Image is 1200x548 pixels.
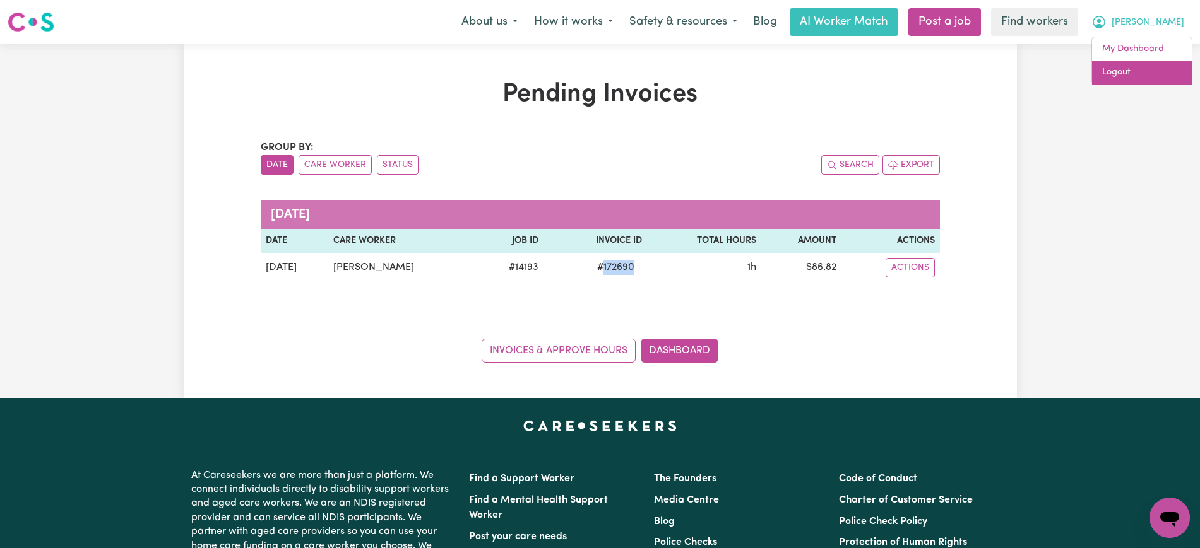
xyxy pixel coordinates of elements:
button: Export [882,155,940,175]
button: sort invoices by date [261,155,294,175]
button: Actions [886,258,935,277]
td: [DATE] [261,253,328,283]
a: Police Checks [654,537,717,547]
a: Find a Mental Health Support Worker [469,495,608,520]
h1: Pending Invoices [261,79,940,110]
div: My Account [1091,37,1192,85]
button: My Account [1083,9,1192,35]
th: Amount [761,229,841,253]
a: Protection of Human Rights [839,537,967,547]
a: Media Centre [654,495,719,505]
span: 1 hour [747,262,756,272]
button: sort invoices by paid status [377,155,419,175]
a: Careseekers home page [523,421,677,431]
button: sort invoices by care worker [299,155,372,175]
td: [PERSON_NAME] [328,253,478,283]
a: Police Check Policy [839,516,927,527]
img: Careseekers logo [8,11,54,33]
a: Dashboard [641,339,718,363]
button: How it works [526,9,621,35]
span: # 172690 [590,260,642,275]
a: The Founders [654,474,716,484]
caption: [DATE] [261,200,940,229]
a: AI Worker Match [790,8,898,36]
a: Code of Conduct [839,474,917,484]
a: Find a Support Worker [469,474,574,484]
th: Job ID [478,229,544,253]
th: Date [261,229,328,253]
a: Charter of Customer Service [839,495,973,505]
th: Actions [841,229,939,253]
span: Group by: [261,143,314,153]
button: Search [821,155,879,175]
td: # 14193 [478,253,544,283]
a: Logout [1092,61,1192,85]
a: Post a job [908,8,981,36]
th: Invoice ID [544,229,646,253]
a: My Dashboard [1092,37,1192,61]
a: Invoices & Approve Hours [482,339,636,363]
span: [PERSON_NAME] [1112,16,1184,30]
th: Total Hours [647,229,762,253]
a: Blog [746,8,785,36]
a: Post your care needs [469,532,567,542]
th: Care Worker [328,229,478,253]
a: Careseekers logo [8,8,54,37]
button: About us [453,9,526,35]
button: Safety & resources [621,9,746,35]
a: Blog [654,516,675,527]
iframe: Button to launch messaging window [1150,498,1190,538]
a: Find workers [991,8,1078,36]
td: $ 86.82 [761,253,841,283]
